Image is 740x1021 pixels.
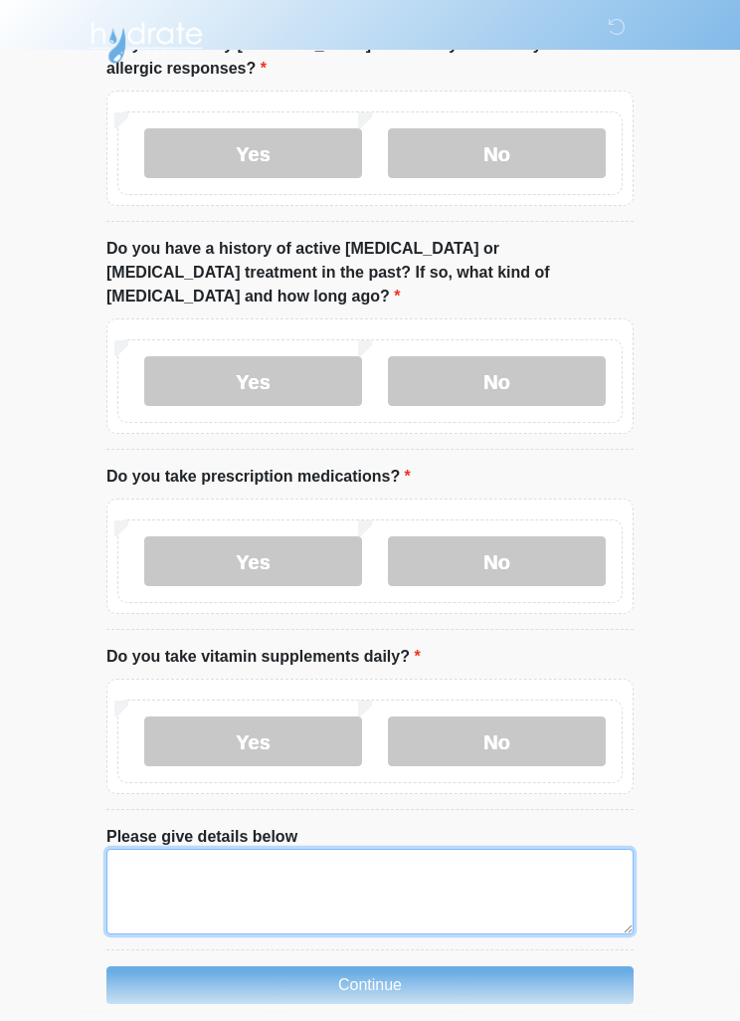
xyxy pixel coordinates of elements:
[87,15,206,65] img: Hydrate IV Bar - Scottsdale Logo
[144,536,362,586] label: Yes
[144,356,362,406] label: Yes
[106,825,297,849] label: Please give details below
[106,237,634,308] label: Do you have a history of active [MEDICAL_DATA] or [MEDICAL_DATA] treatment in the past? If so, wh...
[388,356,606,406] label: No
[144,716,362,766] label: Yes
[388,536,606,586] label: No
[106,645,421,669] label: Do you take vitamin supplements daily?
[144,128,362,178] label: Yes
[106,465,411,489] label: Do you take prescription medications?
[388,716,606,766] label: No
[106,966,634,1004] button: Continue
[388,128,606,178] label: No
